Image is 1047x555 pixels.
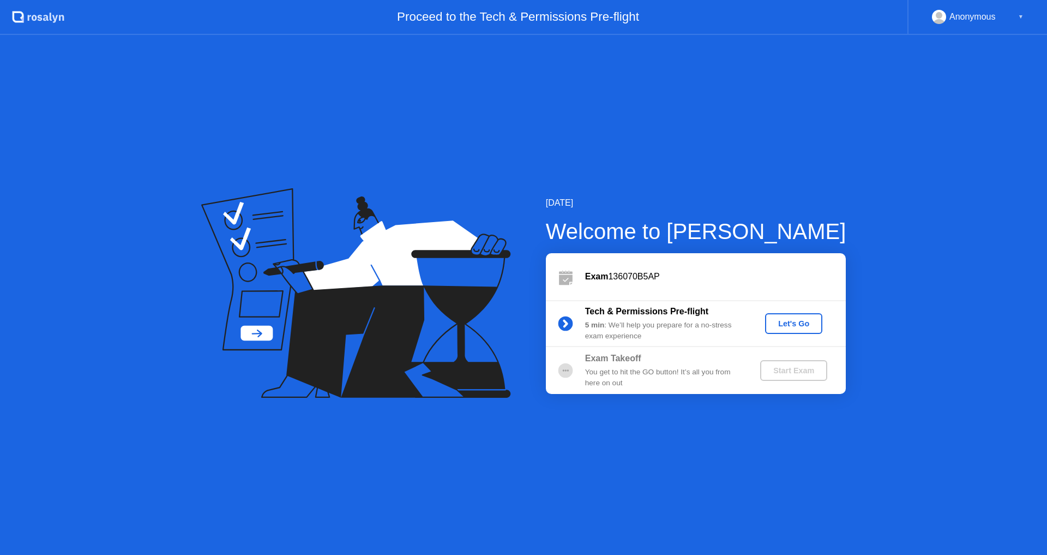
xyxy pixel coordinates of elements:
div: Let's Go [769,319,818,328]
div: : We’ll help you prepare for a no-stress exam experience [585,320,742,342]
b: Exam Takeoff [585,354,641,363]
div: [DATE] [546,196,846,210]
div: 136070B5AP [585,270,846,283]
div: You get to hit the GO button! It’s all you from here on out [585,367,742,389]
button: Let's Go [765,313,822,334]
div: Welcome to [PERSON_NAME] [546,215,846,248]
b: Tech & Permissions Pre-flight [585,307,708,316]
div: Start Exam [765,366,823,375]
button: Start Exam [760,360,827,381]
b: 5 min [585,321,605,329]
div: ▼ [1018,10,1024,24]
b: Exam [585,272,609,281]
div: Anonymous [949,10,996,24]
